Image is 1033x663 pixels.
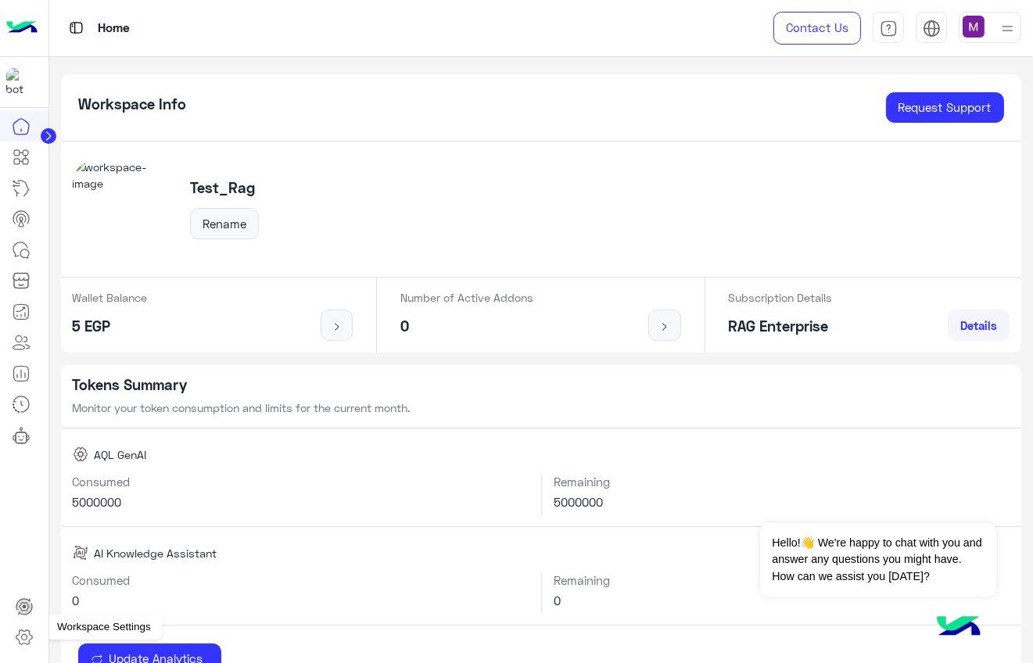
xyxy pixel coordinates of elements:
[327,321,346,333] img: icon
[886,92,1004,124] a: Request Support
[73,593,529,607] h6: 0
[923,20,941,38] img: tab
[948,310,1010,341] a: Details
[73,475,529,489] h6: Consumed
[6,68,34,96] img: 630227726849311
[73,376,1010,394] h5: Tokens Summary
[554,593,1010,607] h6: 0
[963,16,985,38] img: userImage
[554,573,1010,587] h6: Remaining
[73,159,173,259] img: workspace-image
[655,321,675,333] img: icon
[729,289,833,306] p: Subscription Details
[73,317,148,335] h5: 5 EGP
[873,12,904,45] a: tab
[73,495,529,509] h6: 5000000
[931,600,986,655] img: hulul-logo.png
[880,20,898,38] img: tab
[760,523,995,597] span: Hello!👋 We're happy to chat with you and answer any questions you might have. How can we assist y...
[554,475,1010,489] h6: Remaining
[73,400,1010,416] p: Monitor your token consumption and limits for the current month.
[6,12,38,45] img: Logo
[73,289,148,306] p: Wallet Balance
[190,208,259,239] button: Rename
[400,289,533,306] p: Number of Active Addons
[554,495,1010,509] h6: 5000000
[190,179,259,197] h5: Test_Rag
[73,545,88,561] img: AI Knowledge Assistant
[73,573,529,587] h6: Consumed
[94,545,217,561] span: AI Knowledge Assistant
[94,446,146,463] span: AQL GenAI
[773,12,861,45] a: Contact Us
[998,19,1017,38] img: profile
[78,95,186,113] h5: Workspace Info
[73,446,88,462] img: AQL GenAI
[960,318,997,332] span: Details
[400,317,533,335] h5: 0
[45,615,163,640] div: Workspace Settings
[98,18,130,39] p: Home
[729,317,833,335] h5: RAG Enterprise
[66,18,86,38] img: tab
